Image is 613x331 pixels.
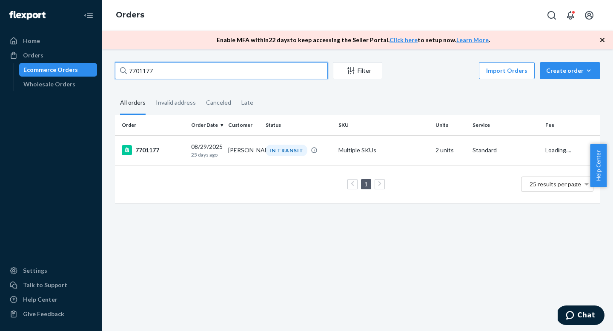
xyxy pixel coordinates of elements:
th: Service [469,115,542,135]
div: Help Center [23,295,57,304]
div: Home [23,37,40,45]
a: Ecommerce Orders [19,63,97,77]
button: Filter [333,62,382,79]
th: Order [115,115,188,135]
div: IN TRANSIT [266,145,307,156]
a: Page 1 is your current page [363,180,370,188]
div: Settings [23,266,47,275]
p: 25 days ago [191,151,221,158]
button: Close Navigation [80,7,97,24]
button: Talk to Support [5,278,97,292]
div: 7701177 [122,145,184,155]
button: Give Feedback [5,307,97,321]
div: Late [241,91,253,114]
div: Canceled [206,91,231,114]
span: 25 results per page [530,180,581,188]
iframe: Opens a widget where you can chat to one of our agents [558,305,604,327]
button: Import Orders [479,62,535,79]
a: Click here [390,36,418,43]
button: Open account menu [581,7,598,24]
div: Wholesale Orders [23,80,75,88]
a: Orders [5,49,97,62]
button: Help Center [590,144,607,187]
a: Wholesale Orders [19,77,97,91]
ol: breadcrumbs [109,3,151,28]
p: Enable MFA within 22 days to keep accessing the Seller Portal. to setup now. . [217,36,490,44]
div: 08/29/2025 [191,143,221,158]
div: All orders [120,91,146,115]
th: SKU [335,115,432,135]
div: Orders [23,51,43,60]
th: Order Date [188,115,225,135]
a: Settings [5,264,97,277]
a: Home [5,34,97,48]
a: Help Center [5,293,97,306]
td: 2 units [432,135,469,165]
td: Multiple SKUs [335,135,432,165]
button: Create order [540,62,600,79]
div: Ecommerce Orders [23,66,78,74]
div: Customer [228,121,258,128]
th: Fee [542,115,600,135]
div: Filter [333,66,382,75]
button: Open notifications [562,7,579,24]
div: Talk to Support [23,281,67,289]
a: Learn More [456,36,489,43]
a: Orders [116,10,144,20]
button: Open Search Box [543,7,560,24]
img: Flexport logo [9,11,46,20]
div: Create order [546,66,594,75]
input: Search orders [115,62,328,79]
div: Give Feedback [23,310,64,318]
td: Loading.... [542,135,600,165]
div: Invalid address [156,91,196,114]
p: Standard [473,146,539,154]
th: Status [262,115,335,135]
td: [PERSON_NAME] [225,135,262,165]
th: Units [432,115,469,135]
